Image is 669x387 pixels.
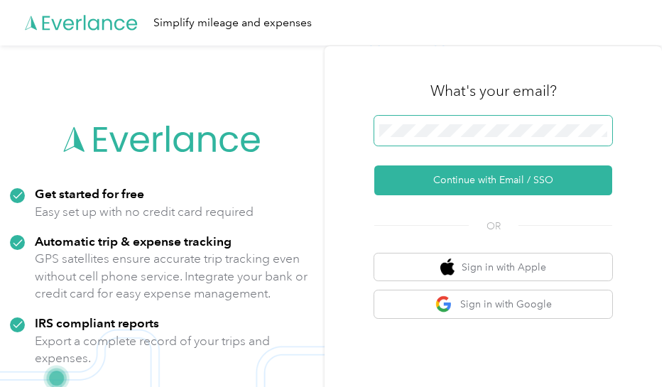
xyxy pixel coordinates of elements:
div: Simplify mileage and expenses [153,14,312,32]
p: Export a complete record of your trips and expenses. [35,332,315,367]
button: apple logoSign in with Apple [374,254,612,281]
p: Easy set up with no credit card required [35,203,254,221]
button: google logoSign in with Google [374,290,612,318]
strong: Automatic trip & expense tracking [35,234,232,249]
button: Continue with Email / SSO [374,165,612,195]
strong: IRS compliant reports [35,315,159,330]
span: OR [469,219,518,234]
img: google logo [435,295,453,313]
img: apple logo [440,258,455,276]
strong: Get started for free [35,186,144,201]
h3: What's your email? [430,81,557,101]
p: GPS satellites ensure accurate trip tracking even without cell phone service. Integrate your bank... [35,250,315,302]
